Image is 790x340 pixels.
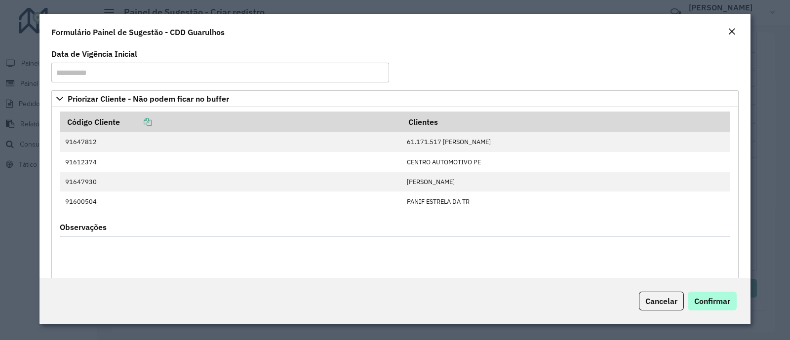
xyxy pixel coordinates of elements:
td: 91612374 [60,152,402,172]
button: Close [725,26,739,38]
th: Código Cliente [60,112,402,132]
td: 91647930 [60,172,402,191]
span: Priorizar Cliente - Não podem ficar no buffer [68,95,229,103]
button: Cancelar [639,292,684,310]
span: Confirmar [694,296,730,306]
label: Observações [60,221,107,233]
td: PANIF ESTRELA DA TR [402,191,730,211]
button: Confirmar [688,292,737,310]
a: Copiar [120,117,152,127]
span: Cancelar [645,296,677,306]
a: Priorizar Cliente - Não podem ficar no buffer [51,90,739,107]
div: Priorizar Cliente - Não podem ficar no buffer [51,107,739,332]
td: 61.171.517 [PERSON_NAME] [402,132,730,152]
th: Clientes [402,112,730,132]
em: Fechar [728,28,736,36]
td: 91600504 [60,191,402,211]
h4: Formulário Painel de Sugestão - CDD Guarulhos [51,26,225,38]
td: 91647812 [60,132,402,152]
td: CENTRO AUTOMOTIVO PE [402,152,730,172]
td: [PERSON_NAME] [402,172,730,191]
label: Data de Vigência Inicial [51,48,137,60]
